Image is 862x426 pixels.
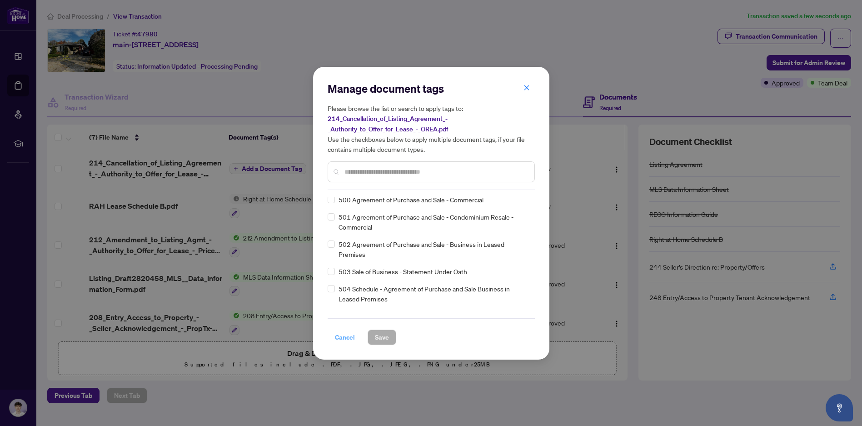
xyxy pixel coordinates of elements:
[328,103,535,154] h5: Please browse the list or search to apply tags to: Use the checkboxes below to apply multiple doc...
[339,266,467,276] span: 503 Sale of Business - Statement Under Oath
[335,330,355,345] span: Cancel
[328,81,535,96] h2: Manage document tags
[339,239,529,259] span: 502 Agreement of Purchase and Sale - Business in Leased Premises
[328,330,362,345] button: Cancel
[339,212,529,232] span: 501 Agreement of Purchase and Sale - Condominium Resale - Commercial
[523,85,530,91] span: close
[339,195,483,205] span: 500 Agreement of Purchase and Sale - Commercial
[826,394,853,421] button: Open asap
[339,284,529,304] span: 504 Schedule - Agreement of Purchase and Sale Business in Leased Premises
[368,330,396,345] button: Save
[328,115,448,133] span: 214_Cancellation_of_Listing_Agreement_-_Authority_to_Offer_for_Lease_-_OREA.pdf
